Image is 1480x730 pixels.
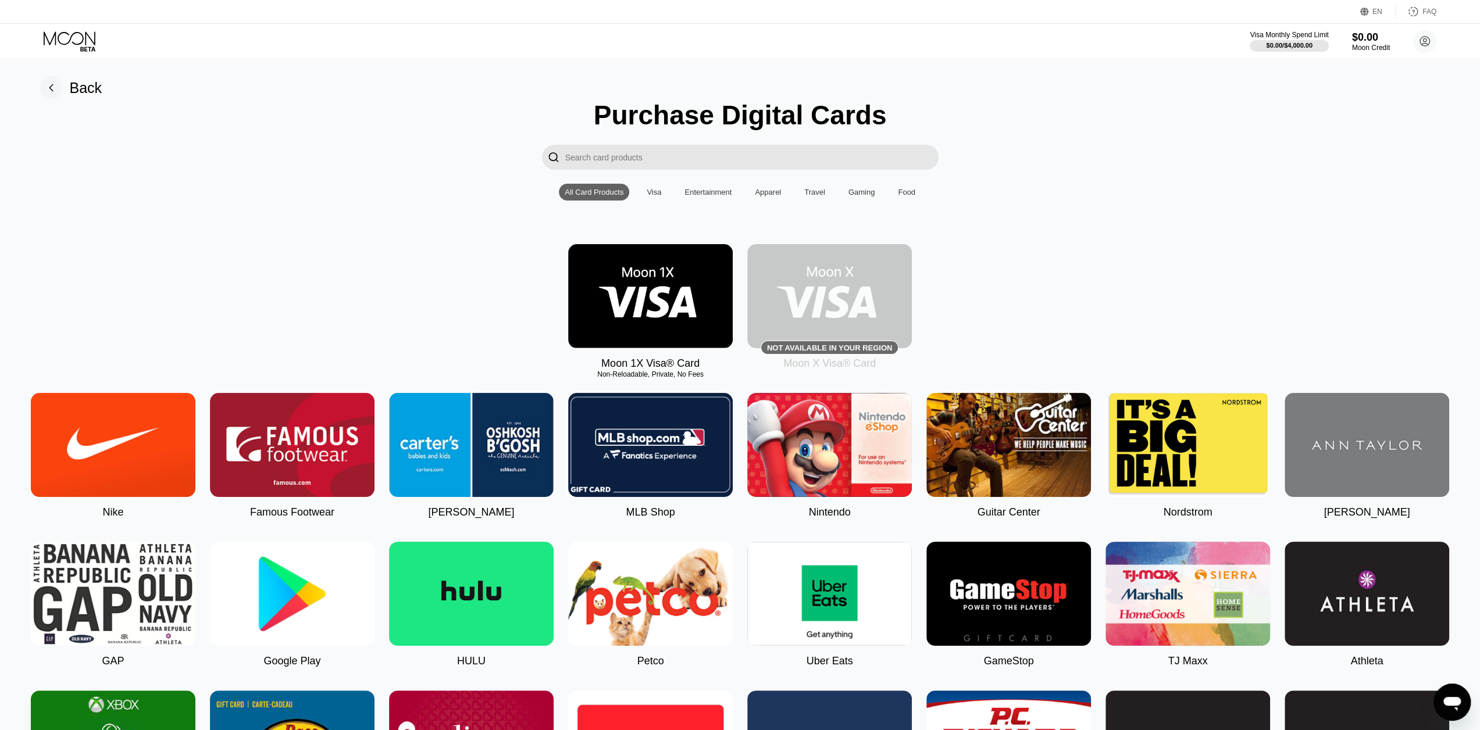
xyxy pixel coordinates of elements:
div: Google Play [263,655,320,667]
div: Petco [637,655,664,667]
div: Not available in your region [747,244,912,348]
div: All Card Products [559,184,629,201]
div: $0.00Moon Credit [1352,31,1390,52]
div: EN [1360,6,1396,17]
div: Back [40,76,102,99]
div: Purchase Digital Cards [594,99,887,131]
div: GAP [102,655,124,667]
div: Food [898,188,915,196]
div: Gaming [848,188,875,196]
div: Apparel [749,184,787,201]
div: Athleta [1350,655,1383,667]
div: EN [1372,8,1382,16]
div: GameStop [983,655,1033,667]
div: FAQ [1396,6,1436,17]
div: Not available in your region [767,343,892,352]
div: Guitar Center [977,506,1040,518]
div: Uber Eats [806,655,853,667]
div: Entertainment [684,188,732,196]
div: Moon 1X Visa® Card [601,357,700,370]
div: Travel [804,188,825,196]
div: Visa [647,188,661,196]
div: Nintendo [808,506,850,518]
div:  [542,145,565,170]
div: Non-Reloadable, Private, No Fees [568,370,733,378]
div: Travel [798,184,831,201]
div: Moon Credit [1352,44,1390,52]
div: $0.00 [1352,31,1390,44]
input: Search card products [565,145,939,170]
div: TJ Maxx [1168,655,1207,667]
div: Food [892,184,921,201]
div: Entertainment [679,184,737,201]
div: FAQ [1422,8,1436,16]
div: $0.00 / $4,000.00 [1266,42,1313,49]
div: Apparel [755,188,781,196]
div: Nordstrom [1163,506,1212,518]
div: Back [70,80,102,96]
div: Nike [102,506,123,518]
div: Visa [641,184,667,201]
div: All Card Products [565,188,623,196]
div: Famous Footwear [250,506,334,518]
div: HULU [457,655,486,667]
iframe: Button to launch messaging window [1433,684,1471,721]
div: MLB Shop [626,506,675,518]
div: Visa Monthly Spend Limit$0.00/$4,000.00 [1250,31,1328,52]
div: [PERSON_NAME] [428,506,514,518]
div: Visa Monthly Spend Limit [1250,31,1328,39]
div: [PERSON_NAME] [1324,506,1410,518]
div:  [548,151,559,164]
div: Moon X Visa® Card [783,357,876,370]
div: Gaming [843,184,881,201]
